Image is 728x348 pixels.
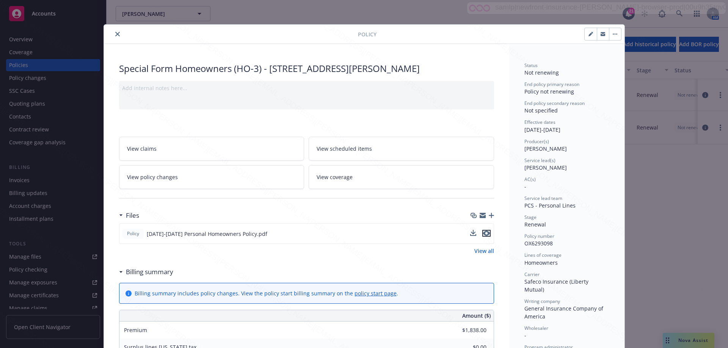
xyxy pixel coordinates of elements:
[462,312,491,320] span: Amount ($)
[119,137,304,161] a: View claims
[524,164,567,171] span: [PERSON_NAME]
[470,230,476,238] button: download file
[126,267,173,277] h3: Billing summary
[442,325,491,336] input: 0.00
[524,62,538,69] span: Status
[126,211,139,220] h3: Files
[524,100,585,106] span: End policy secondary reason
[524,221,546,228] span: Renewal
[147,230,267,238] span: [DATE]-[DATE] Personal Homeowners Policy.pdf
[524,138,549,145] span: Producer(s)
[127,173,178,181] span: View policy changes
[119,267,173,277] div: Billing summary
[482,230,491,238] button: preview file
[119,211,139,220] div: Files
[358,30,377,38] span: Policy
[317,145,372,153] span: View scheduled items
[524,176,536,183] span: AC(s)
[127,145,157,153] span: View claims
[317,173,353,181] span: View coverage
[524,252,562,258] span: Lines of coverage
[524,183,526,190] span: -
[524,202,576,209] span: PCS - Personal Lines
[135,289,398,297] div: Billing summary includes policy changes. View the policy start billing summary on the .
[119,165,304,189] a: View policy changes
[524,278,590,293] span: Safeco Insurance (Liberty Mutual)
[524,88,574,95] span: Policy not renewing
[309,165,494,189] a: View coverage
[524,195,562,201] span: Service lead team
[126,230,141,237] span: Policy
[355,290,397,297] a: policy start page
[119,62,494,75] div: Special Form Homeowners (HO-3) - [STREET_ADDRESS][PERSON_NAME]
[524,81,579,87] span: End policy primary reason
[524,332,526,339] span: -
[113,30,122,39] button: close
[524,119,555,125] span: Effective dates
[122,84,491,92] div: Add internal notes here...
[524,107,558,114] span: Not specified
[524,240,553,247] span: OX6293098
[124,326,147,334] span: Premium
[524,69,559,76] span: Not renewing
[524,157,555,164] span: Service lead(s)
[524,298,560,304] span: Writing company
[470,230,476,236] button: download file
[474,247,494,255] a: View all
[524,119,609,133] div: [DATE] - [DATE]
[524,214,537,220] span: Stage
[524,305,605,320] span: General Insurance Company of America
[524,259,609,267] div: Homeowners
[524,145,567,152] span: [PERSON_NAME]
[524,325,548,331] span: Wholesaler
[309,137,494,161] a: View scheduled items
[524,233,554,239] span: Policy number
[524,271,540,278] span: Carrier
[482,230,491,237] button: preview file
